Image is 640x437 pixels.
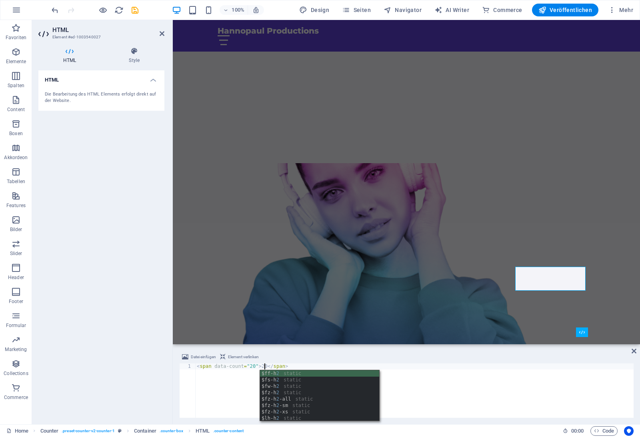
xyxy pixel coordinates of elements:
[608,6,633,14] span: Mehr
[577,428,578,434] span: :
[114,6,124,15] i: Seite neu laden
[228,352,259,362] span: Element verlinken
[10,250,22,257] p: Slider
[7,106,25,113] p: Content
[605,4,636,16] button: Mehr
[160,426,183,436] span: . counter-box
[52,26,164,34] h2: HTML
[130,5,140,15] button: save
[50,5,60,15] button: undo
[9,130,23,137] p: Boxen
[563,426,584,436] h6: Session-Zeit
[6,426,28,436] a: Klick, um Auswahl aufzuheben. Doppelklick öffnet Seitenverwaltung
[40,426,244,436] nav: breadcrumb
[104,47,164,64] h4: Style
[8,82,24,89] p: Spalten
[38,47,104,64] h4: HTML
[6,34,26,41] p: Favoriten
[296,4,332,16] button: Design
[38,70,164,85] h4: HTML
[624,426,634,436] button: Usercentrics
[4,154,28,161] p: Akkordeon
[196,426,210,436] span: Klick zum Auswählen. Doppelklick zum Bearbeiten
[342,6,371,14] span: Seiten
[571,426,584,436] span: 00 00
[5,346,27,353] p: Marketing
[431,4,472,16] button: AI Writer
[479,4,526,16] button: Commerce
[4,370,28,377] p: Collections
[114,5,124,15] button: reload
[40,426,59,436] span: Klick zum Auswählen. Doppelklick zum Bearbeiten
[118,429,122,433] i: Dieses Element ist ein anpassbares Preset
[232,5,244,15] h6: 100%
[482,6,522,14] span: Commerce
[4,394,28,401] p: Commerce
[532,4,598,16] button: Veröffentlichen
[6,322,26,329] p: Formular
[252,6,260,14] i: Bei Größenänderung Zoomstufe automatisch an das gewählte Gerät anpassen.
[538,6,592,14] span: Veröffentlichen
[380,4,425,16] button: Navigator
[590,426,618,436] button: Code
[7,178,25,185] p: Tabellen
[6,202,26,209] p: Features
[219,352,260,362] button: Element verlinken
[52,34,148,41] h3: Element #ed-1003540027
[594,426,614,436] span: Code
[130,6,140,15] i: Save (Ctrl+S)
[181,352,217,362] button: Datei einfügen
[296,4,332,16] div: Design (Strg+Alt+Y)
[8,274,24,281] p: Header
[9,298,23,305] p: Footer
[62,426,115,436] span: . preset-counter-v2-counter-1
[10,226,22,233] p: Bilder
[45,91,158,104] div: Die Bearbeitung des HTML Elements erfolgt direkt auf der Website.
[6,58,26,65] p: Elemente
[50,6,60,15] i: Rückgängig: HTML ändern (Strg+Z)
[220,5,248,15] button: 100%
[191,352,216,362] span: Datei einfügen
[384,6,422,14] span: Navigator
[339,4,374,16] button: Seiten
[434,6,469,14] span: AI Writer
[134,426,156,436] span: Klick zum Auswählen. Doppelklick zum Bearbeiten
[213,426,244,436] span: . counter-content
[180,363,196,369] div: 1
[299,6,329,14] span: Design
